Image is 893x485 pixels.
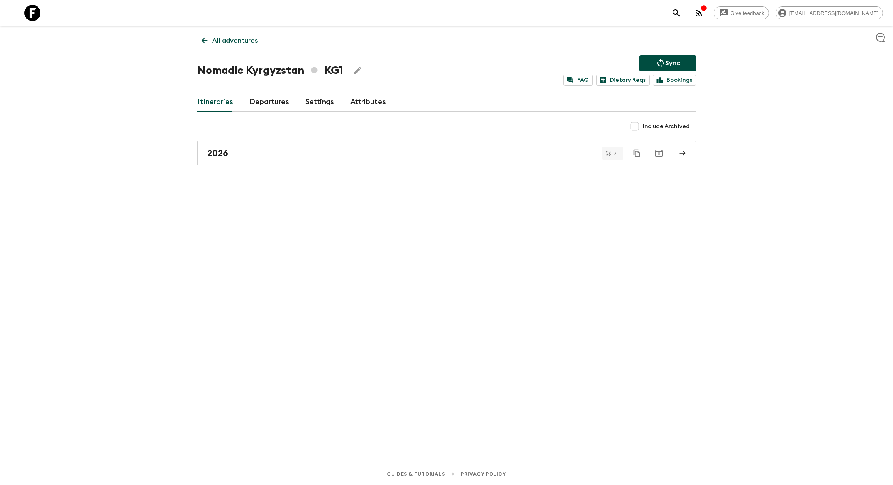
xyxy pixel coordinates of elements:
[197,62,343,79] h1: Nomadic Kyrgyzstan KG1
[249,92,289,112] a: Departures
[609,151,621,156] span: 7
[643,122,690,130] span: Include Archived
[639,55,696,71] button: Sync adventure departures to the booking engine
[668,5,684,21] button: search adventures
[212,36,258,45] p: All adventures
[726,10,769,16] span: Give feedback
[305,92,334,112] a: Settings
[387,470,445,479] a: Guides & Tutorials
[350,62,366,79] button: Edit Adventure Title
[714,6,769,19] a: Give feedback
[197,32,262,49] a: All adventures
[665,58,680,68] p: Sync
[776,6,883,19] div: [EMAIL_ADDRESS][DOMAIN_NAME]
[653,75,696,86] a: Bookings
[197,92,233,112] a: Itineraries
[785,10,883,16] span: [EMAIL_ADDRESS][DOMAIN_NAME]
[596,75,650,86] a: Dietary Reqs
[5,5,21,21] button: menu
[197,141,696,165] a: 2026
[461,470,506,479] a: Privacy Policy
[563,75,593,86] a: FAQ
[207,148,228,158] h2: 2026
[651,145,667,161] button: Archive
[630,146,644,160] button: Duplicate
[350,92,386,112] a: Attributes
